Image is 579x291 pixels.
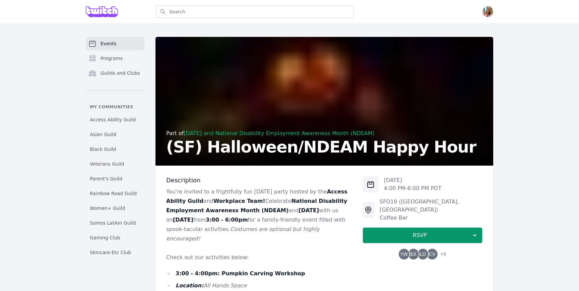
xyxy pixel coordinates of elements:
strong: [DATE] [299,207,319,214]
span: Black Guild [90,146,116,153]
span: Guilds and Clubs [101,70,140,76]
p: My communities [86,104,145,110]
strong: Workplace Team! [213,198,265,204]
img: Grove [86,6,118,17]
span: RSVP [368,231,471,239]
span: Parent's Guild [90,175,122,182]
span: LD [420,252,426,256]
em: Location: [176,282,203,289]
span: Asian Guild [90,131,116,138]
a: Black Guild [86,143,145,155]
a: Access Ability Guild [86,114,145,126]
span: Events [101,40,116,47]
a: Veterans Guild [86,158,145,170]
h3: Description [166,176,352,184]
span: Somos LatAm Guild [90,220,136,226]
a: Asian Guild [86,128,145,140]
nav: Sidebar [86,37,145,254]
span: + 6 [436,250,446,259]
div: Part of [166,129,476,137]
a: Skincare-Etc Club [86,246,145,258]
span: EK [410,252,416,256]
em: All Hands Space [203,282,247,289]
a: Gaming Club [86,232,145,244]
span: Programs [101,55,123,62]
span: Access Ability Guild [90,116,136,123]
a: Guilds and Clubs [86,66,145,80]
em: Costumes are optional but highly encouraged! [166,226,319,242]
strong: 3:00 - 6:00pm [206,217,248,223]
div: Coffee Bar [380,214,482,222]
a: Programs [86,52,145,65]
a: Parent's Guild [86,173,145,185]
span: Skincare-Etc Club [90,249,131,256]
a: Events [86,37,145,50]
span: Women+ Guild [90,205,125,212]
p: You're invited to a frightfully fun [DATE] party hosted by the and Celebrate and with us on from ... [166,187,352,243]
h2: (SF) Halloween/NDEAM Happy Hour [166,139,476,155]
a: [DATE] and National Disability Employment Awareness Month (NDEAM) [184,130,375,136]
a: Rainbow Road Guild [86,187,145,199]
p: 4:00 PM - 6:00 PM PDT [384,184,442,192]
input: Search [155,5,354,18]
span: YW [400,252,408,256]
strong: 3:00 - 4:00pm: Pumpkin Carving Workshop [176,270,305,277]
span: CV [429,252,435,256]
a: Somos LatAm Guild [86,217,145,229]
div: SFO19 ([GEOGRAPHIC_DATA], [GEOGRAPHIC_DATA]) [380,198,482,214]
button: RSVP [363,227,482,243]
span: Veterans Guild [90,161,124,167]
span: Rainbow Road Guild [90,190,137,197]
span: Gaming Club [90,234,120,241]
strong: [DATE] [173,217,193,223]
p: Check out our activities below: [166,253,352,262]
a: Women+ Guild [86,202,145,214]
p: [DATE] [384,176,442,184]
